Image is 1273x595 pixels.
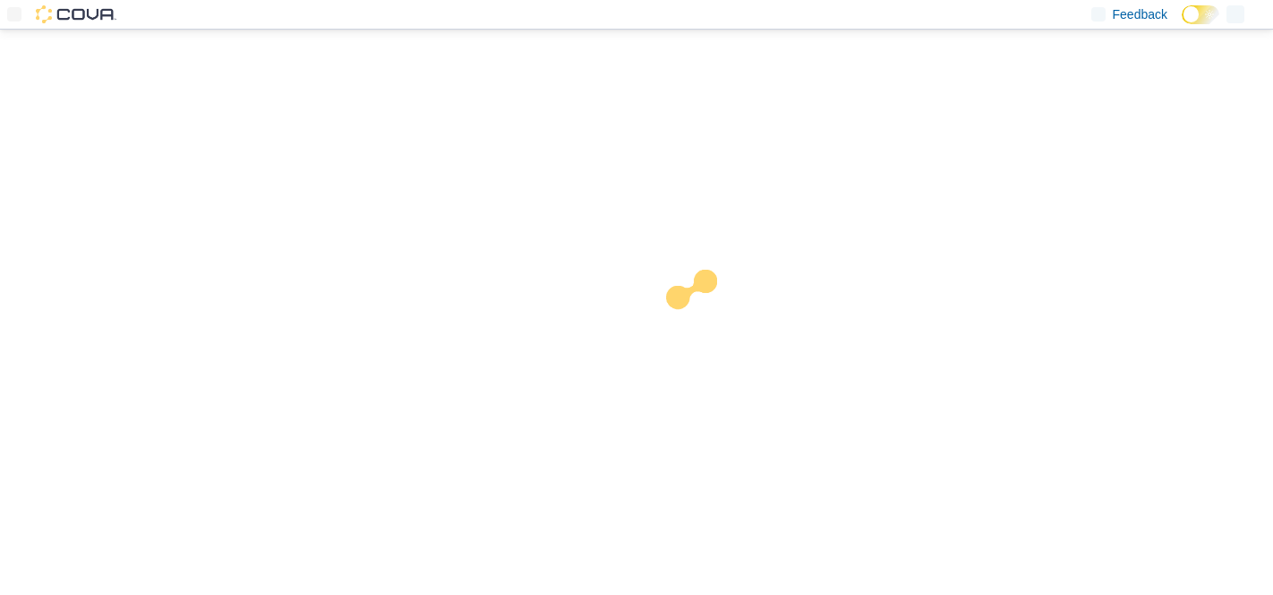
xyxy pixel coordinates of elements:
img: Cova [36,5,116,23]
img: cova-loader [636,256,771,391]
span: Feedback [1113,5,1167,23]
input: Dark Mode [1182,5,1219,24]
span: Dark Mode [1182,24,1183,25]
